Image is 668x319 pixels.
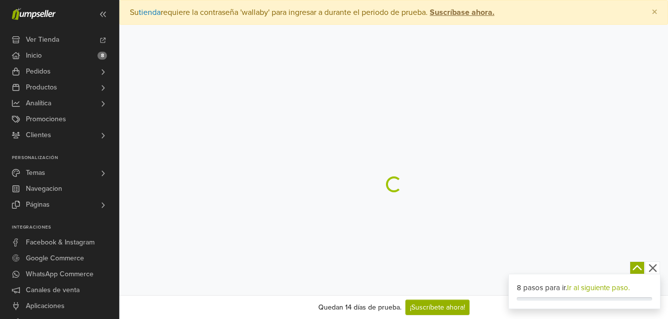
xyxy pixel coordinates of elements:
a: Ir al siguiente paso. [567,283,630,292]
a: Suscríbase ahora. [428,7,494,17]
span: Facebook & Instagram [26,235,95,250]
span: Analítica [26,95,51,111]
span: Aplicaciones [26,298,65,314]
span: Productos [26,80,57,95]
span: Ver Tienda [26,32,59,48]
span: Navegacion [26,181,62,197]
button: Close [642,0,668,24]
strong: Suscríbase ahora. [430,7,494,17]
span: Páginas [26,197,50,213]
p: Personalización [12,155,119,161]
div: Quedan 14 días de prueba. [318,302,401,313]
span: WhatsApp Commerce [26,266,94,282]
span: 8 [97,52,107,60]
a: tienda [139,7,161,17]
span: Promociones [26,111,66,127]
span: Clientes [26,127,51,143]
span: × [652,5,658,19]
span: Pedidos [26,64,51,80]
span: Temas [26,165,45,181]
span: Google Commerce [26,250,84,266]
span: Canales de venta [26,282,80,298]
div: 8 pasos para ir. [517,282,652,294]
p: Integraciones [12,225,119,231]
a: ¡Suscríbete ahora! [405,300,470,315]
span: Inicio [26,48,42,64]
